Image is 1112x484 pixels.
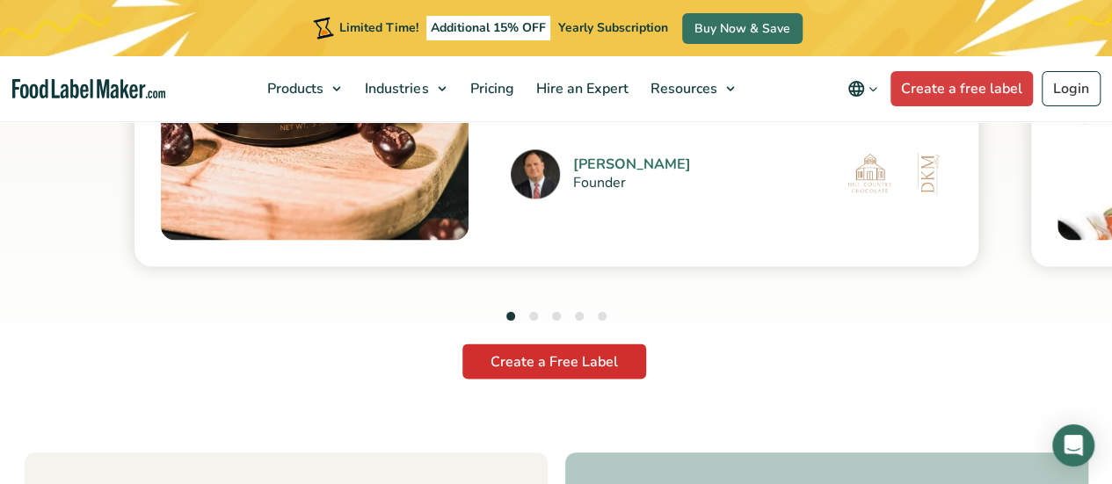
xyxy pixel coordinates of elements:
a: Create a Free Label [462,343,646,379]
span: Industries [360,79,430,98]
button: 4 of 5 [575,312,584,321]
a: Hire an Expert [525,56,635,121]
span: Yearly Subscription [558,19,668,36]
a: Food Label Maker homepage [12,79,166,99]
a: Industries [354,56,454,121]
a: Create a free label [890,71,1033,106]
span: Hire an Expert [530,79,629,98]
button: 1 of 5 [506,312,515,321]
button: 3 of 5 [552,312,561,321]
a: Buy Now & Save [682,13,803,44]
button: Change language [835,71,890,106]
span: Pricing [464,79,515,98]
a: Products [257,56,350,121]
span: Limited Time! [339,19,418,36]
a: Pricing [459,56,520,121]
span: Resources [644,79,718,98]
a: Login [1042,71,1101,106]
button: 5 of 5 [598,312,607,321]
a: Resources [639,56,743,121]
small: Founder [573,176,691,190]
span: Additional 15% OFF [426,16,550,40]
span: Products [262,79,325,98]
div: Open Intercom Messenger [1052,424,1094,466]
button: 2 of 5 [529,312,538,321]
cite: [PERSON_NAME] [573,157,691,171]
